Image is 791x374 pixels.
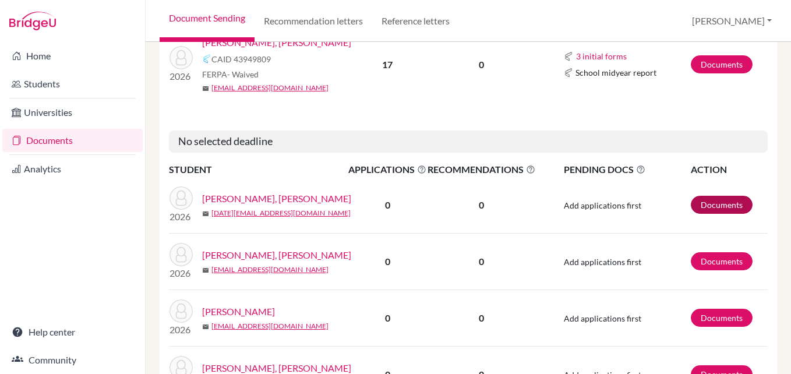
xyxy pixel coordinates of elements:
img: BLANDÓN RIVERA, GABRIELA MARÍA [169,243,193,266]
a: Documents [691,309,753,327]
a: Documents [691,196,753,214]
span: Add applications first [564,257,641,267]
img: ESCOBAR JUSTO, MIRANDA ISABELLA [169,46,193,69]
a: Help center [2,320,143,344]
a: Documents [2,129,143,152]
a: Universities [2,101,143,124]
b: 17 [382,59,393,70]
span: PENDING DOCS [564,163,690,177]
p: 0 [428,58,535,72]
a: [EMAIL_ADDRESS][DOMAIN_NAME] [211,321,329,331]
p: 2026 [169,210,193,224]
b: 0 [385,199,390,210]
a: [PERSON_NAME], [PERSON_NAME] [202,248,351,262]
b: 0 [385,256,390,267]
img: Common App logo [564,68,573,77]
a: [PERSON_NAME], [PERSON_NAME] [202,192,351,206]
span: School midyear report [575,66,656,79]
img: Common App logo [202,54,211,63]
a: Community [2,348,143,372]
a: [DATE][EMAIL_ADDRESS][DOMAIN_NAME] [211,208,351,218]
a: Home [2,44,143,68]
p: 0 [428,311,535,325]
h5: No selected deadline [169,130,768,153]
span: RECOMMENDATIONS [428,163,535,177]
th: ACTION [690,162,768,177]
a: Students [2,72,143,96]
a: Documents [691,55,753,73]
p: 0 [428,198,535,212]
p: 2026 [169,266,193,280]
span: mail [202,267,209,274]
span: Add applications first [564,313,641,323]
a: [PERSON_NAME], [PERSON_NAME] [202,36,351,50]
span: mail [202,210,209,217]
img: BONILLA RIVERA, MARIANA [169,299,193,323]
img: Common App logo [564,52,573,61]
button: 3 initial forms [575,50,627,63]
a: Analytics [2,157,143,181]
span: CAID 43949809 [211,53,271,65]
p: 2026 [169,323,193,337]
img: AYALA GALDÁMEZ, FRIDA PAOLA [169,186,193,210]
span: FERPA [202,68,259,80]
p: 2026 [169,69,193,83]
span: Add applications first [564,200,641,210]
button: [PERSON_NAME] [687,10,777,32]
a: [EMAIL_ADDRESS][DOMAIN_NAME] [211,83,329,93]
b: 0 [385,312,390,323]
span: - Waived [227,69,259,79]
th: STUDENT [169,162,348,177]
span: APPLICATIONS [348,163,426,177]
a: [EMAIL_ADDRESS][DOMAIN_NAME] [211,264,329,275]
span: mail [202,85,209,92]
a: Documents [691,252,753,270]
p: 0 [428,255,535,269]
img: Bridge-U [9,12,56,30]
a: [PERSON_NAME] [202,305,275,319]
span: mail [202,323,209,330]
